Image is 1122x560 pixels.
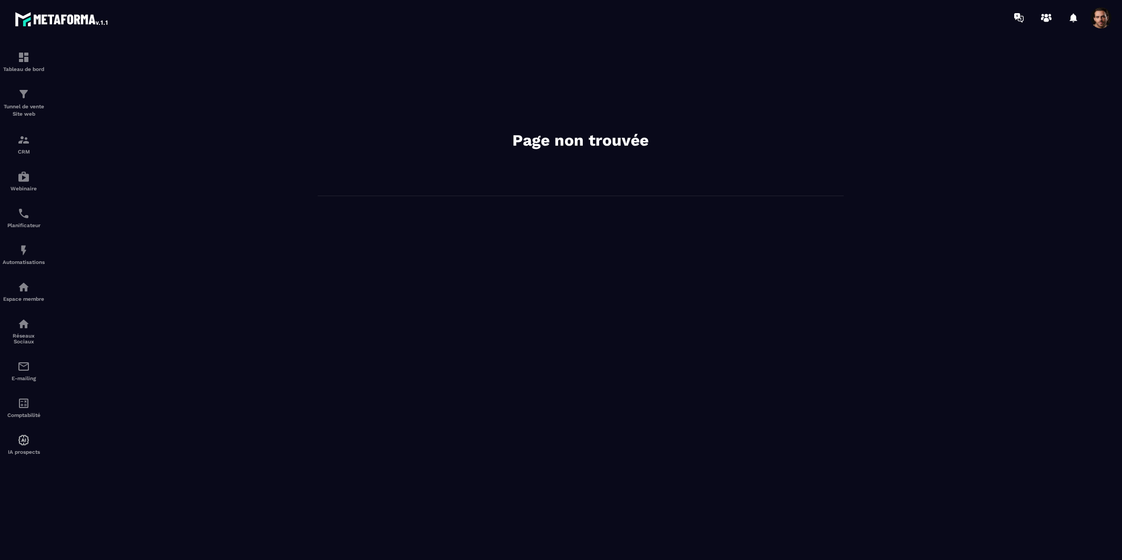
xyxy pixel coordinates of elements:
[3,412,45,418] p: Comptabilité
[17,51,30,64] img: formation
[17,134,30,146] img: formation
[3,162,45,199] a: automationsautomationsWebinaire
[3,66,45,72] p: Tableau de bord
[3,199,45,236] a: schedulerschedulerPlanificateur
[17,318,30,330] img: social-network
[3,333,45,344] p: Réseaux Sociaux
[3,389,45,426] a: accountantaccountantComptabilité
[3,186,45,191] p: Webinaire
[17,434,30,446] img: automations
[3,236,45,273] a: automationsautomationsAutomatisations
[3,103,45,118] p: Tunnel de vente Site web
[17,207,30,220] img: scheduler
[3,43,45,80] a: formationformationTableau de bord
[3,259,45,265] p: Automatisations
[3,375,45,381] p: E-mailing
[15,9,109,28] img: logo
[17,244,30,257] img: automations
[3,273,45,310] a: automationsautomationsEspace membre
[3,149,45,155] p: CRM
[17,397,30,410] img: accountant
[423,130,739,151] h2: Page non trouvée
[3,296,45,302] p: Espace membre
[17,281,30,293] img: automations
[3,80,45,126] a: formationformationTunnel de vente Site web
[3,449,45,455] p: IA prospects
[17,88,30,100] img: formation
[3,310,45,352] a: social-networksocial-networkRéseaux Sociaux
[3,126,45,162] a: formationformationCRM
[17,360,30,373] img: email
[17,170,30,183] img: automations
[3,222,45,228] p: Planificateur
[3,352,45,389] a: emailemailE-mailing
